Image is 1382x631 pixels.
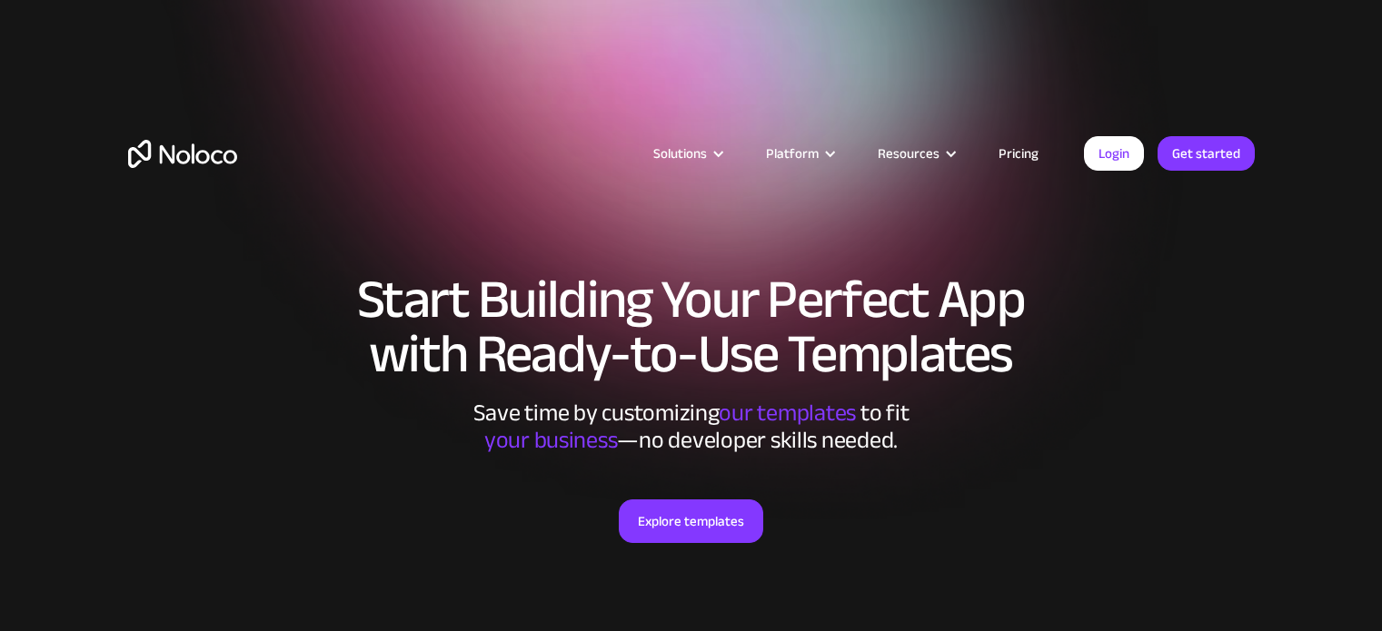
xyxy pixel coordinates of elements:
a: home [128,140,237,168]
div: Resources [855,142,976,165]
a: Explore templates [619,499,763,543]
div: Platform [743,142,855,165]
div: Solutions [653,142,707,165]
a: Pricing [976,142,1061,165]
div: Platform [766,142,819,165]
div: Resources [878,142,940,165]
h1: Start Building Your Perfect App with Ready-to-Use Templates [128,272,1255,381]
a: Get started [1158,136,1255,171]
a: Login [1084,136,1144,171]
div: Save time by customizing to fit ‍ —no developer skills needed. [419,399,964,454]
span: your business [484,418,618,462]
div: Solutions [631,142,743,165]
span: our templates [719,390,856,435]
